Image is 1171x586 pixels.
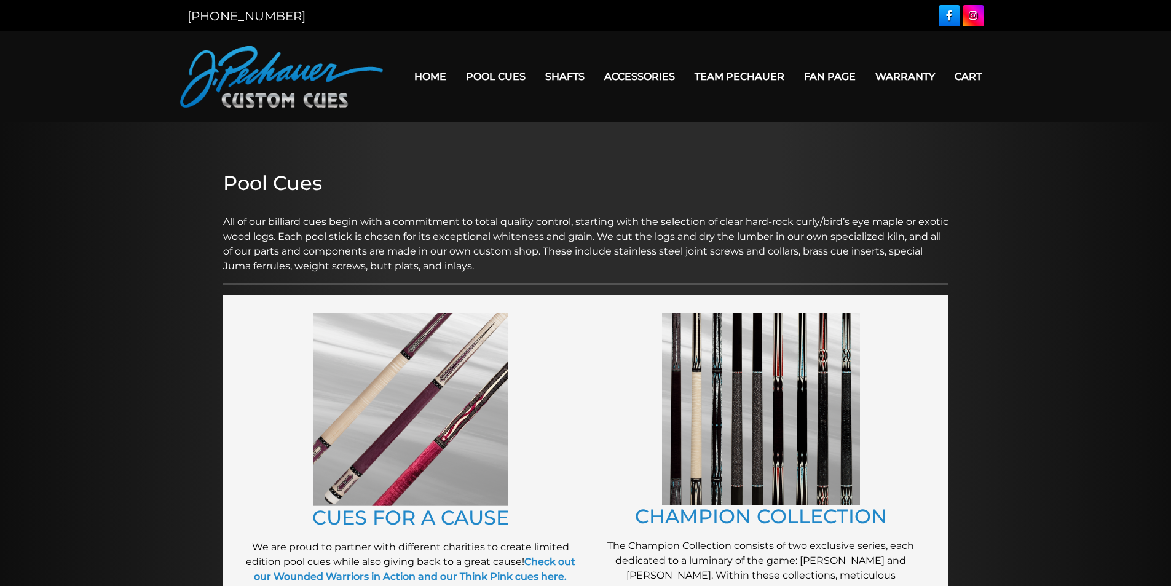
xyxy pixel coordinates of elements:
p: We are proud to partner with different charities to create limited edition pool cues while also g... [242,540,580,584]
a: Check out our Wounded Warriors in Action and our Think Pink cues here. [254,556,575,582]
a: Shafts [535,61,594,92]
h2: Pool Cues [223,172,948,195]
a: Cart [945,61,992,92]
a: Pool Cues [456,61,535,92]
a: Team Pechauer [685,61,794,92]
a: Fan Page [794,61,865,92]
a: Home [404,61,456,92]
a: Accessories [594,61,685,92]
a: CHAMPION COLLECTION [635,504,887,528]
img: Pechauer Custom Cues [180,46,383,108]
a: CUES FOR A CAUSE [312,505,509,529]
a: Warranty [865,61,945,92]
a: [PHONE_NUMBER] [187,9,306,23]
p: All of our billiard cues begin with a commitment to total quality control, starting with the sele... [223,200,948,274]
